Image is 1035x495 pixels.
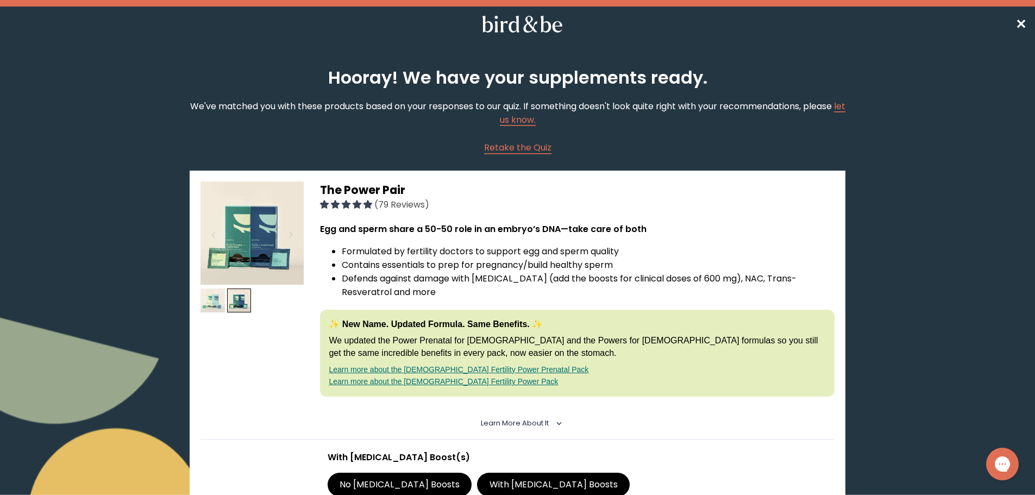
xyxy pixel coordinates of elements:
[481,418,554,428] summary: Learn More About it <
[1015,15,1026,34] a: ✕
[200,181,304,285] img: thumbnail image
[552,421,562,426] i: <
[500,100,845,126] a: let us know.
[342,245,834,258] li: Formulated by fertility doctors to support egg and sperm quality
[329,377,558,386] a: Learn more about the [DEMOGRAPHIC_DATA] Fertility Power Pack
[981,444,1024,484] iframe: Gorgias live chat messenger
[320,182,405,198] span: The Power Pair
[321,65,714,91] h2: Hooray! We have your supplements ready.
[328,450,708,464] p: With [MEDICAL_DATA] Boost(s)
[342,272,834,299] li: Defends against damage with [MEDICAL_DATA] (add the boosts for clinical doses of 600 mg), NAC, Tr...
[481,418,549,428] span: Learn More About it
[190,99,845,127] p: We've matched you with these products based on your responses to our quiz. If something doesn't l...
[1015,15,1026,33] span: ✕
[329,365,588,374] a: Learn more about the [DEMOGRAPHIC_DATA] Fertility Power Prenatal Pack
[374,198,429,211] span: (79 Reviews)
[329,319,543,329] strong: ✨ New Name. Updated Formula. Same Benefits. ✨
[227,289,252,313] img: thumbnail image
[484,141,551,154] a: Retake the Quiz
[320,223,647,235] strong: Egg and sperm share a 50-50 role in an embryo’s DNA—take care of both
[329,335,825,359] p: We updated the Power Prenatal for [DEMOGRAPHIC_DATA] and the Powers for [DEMOGRAPHIC_DATA] formul...
[200,289,225,313] img: thumbnail image
[320,198,374,211] span: 4.92 stars
[342,258,834,272] li: Contains essentials to prep for pregnancy/build healthy sperm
